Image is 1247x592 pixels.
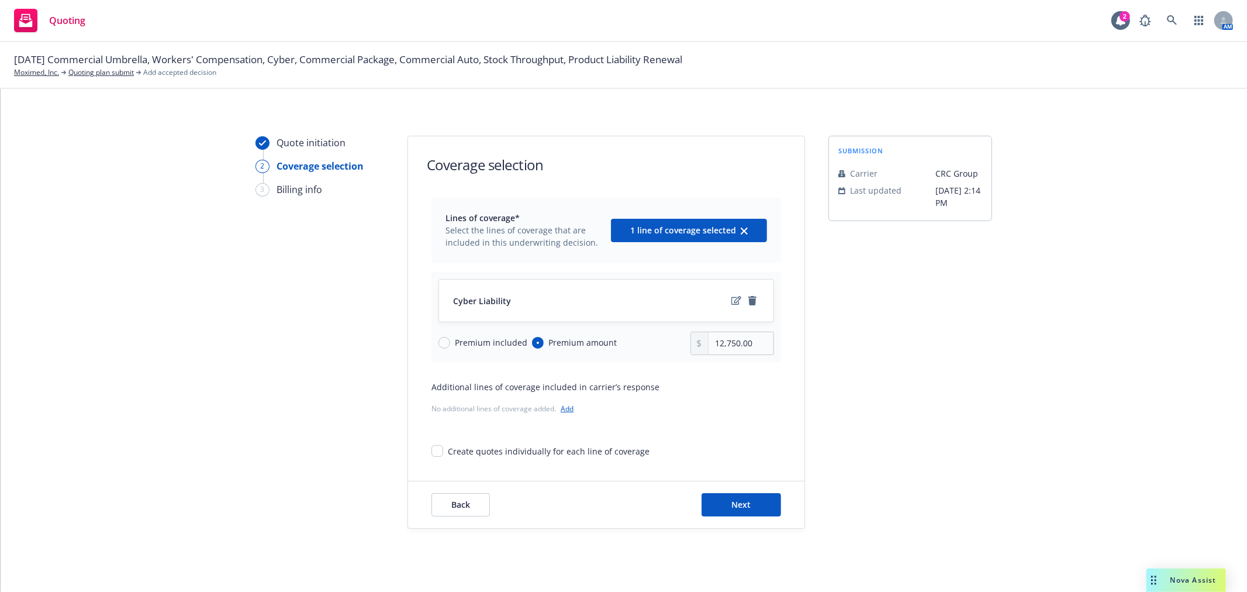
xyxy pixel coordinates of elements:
[255,160,270,173] div: 2
[1146,569,1226,592] button: Nova Assist
[277,136,346,150] div: Quote initiation
[729,294,743,308] a: edit
[1160,9,1184,32] a: Search
[709,332,773,354] input: 0.00
[451,499,470,510] span: Back
[838,146,883,156] span: submission
[741,228,748,235] svg: clear selection
[630,225,736,236] span: 1 line of coverage selected
[935,167,982,180] span: CRC Group
[438,337,450,349] input: Premium included
[548,336,617,349] span: Premium amount
[277,159,364,173] div: Coverage selection
[14,52,682,67] span: [DATE] Commercial Umbrella, Workers' Compensation, Cyber, Commercial Package, Commercial Auto, St...
[561,404,574,414] a: Add
[702,493,781,517] button: Next
[445,212,604,224] span: Lines of coverage*
[455,336,527,349] span: Premium included
[1134,9,1157,32] a: Report a Bug
[431,402,781,415] div: No additional lines of coverage added.
[1187,9,1211,32] a: Switch app
[14,67,59,78] a: Moximed, Inc.
[49,16,85,25] span: Quoting
[935,184,982,209] span: [DATE] 2:14 PM
[745,294,759,308] a: remove
[427,155,543,174] h1: Coverage selection
[1120,11,1130,22] div: 2
[1170,575,1217,585] span: Nova Assist
[255,183,270,197] div: 3
[732,499,751,510] span: Next
[850,184,901,197] span: Last updated
[9,4,90,37] a: Quoting
[431,381,781,393] div: Additional lines of coverage included in carrier’s response
[453,295,511,307] span: Cyber Liability
[445,224,604,249] span: Select the lines of coverage that are included in this underwriting decision.
[143,67,216,78] span: Add accepted decision
[68,67,134,78] a: Quoting plan submit
[532,337,544,349] input: Premium amount
[611,219,767,242] button: 1 line of coverage selectedclear selection
[277,183,322,197] div: Billing info
[1146,569,1161,592] div: Drag to move
[431,493,490,517] button: Back
[448,445,650,457] div: Create quotes individually for each line of coverage
[850,167,878,180] span: Carrier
